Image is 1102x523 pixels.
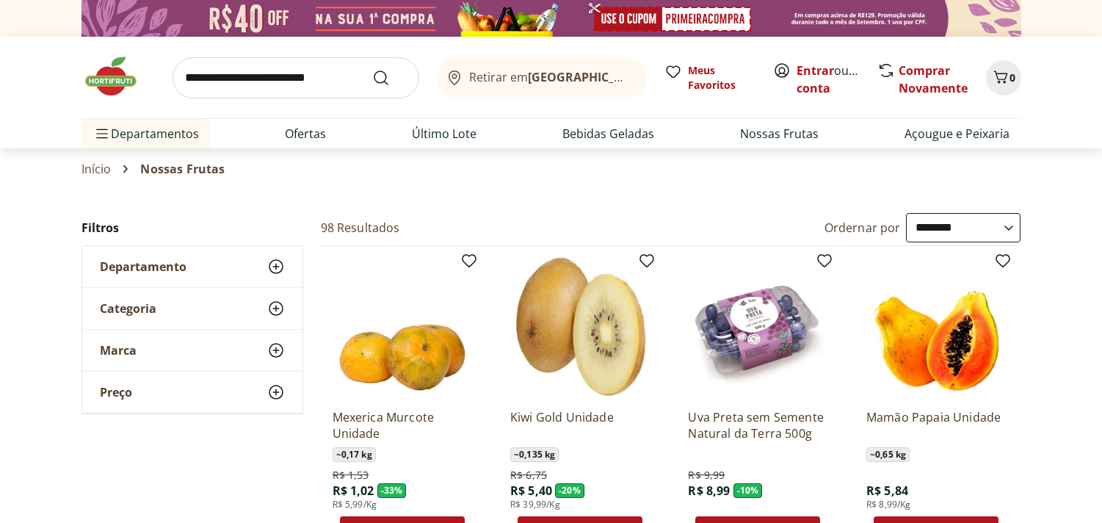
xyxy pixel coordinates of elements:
[555,483,584,498] span: - 20 %
[437,57,647,98] button: Retirar em[GEOGRAPHIC_DATA]/[GEOGRAPHIC_DATA]
[173,57,419,98] input: search
[688,63,755,93] span: Meus Favoritos
[562,125,654,143] a: Bebidas Geladas
[866,409,1006,441] a: Mamão Papaia Unidade
[510,468,547,483] span: R$ 6,75
[510,483,552,499] span: R$ 5,40
[797,62,877,96] a: Criar conta
[82,372,302,413] button: Preço
[93,116,199,151] span: Departamentos
[100,385,132,400] span: Preço
[866,447,910,462] span: ~ 0,65 kg
[510,447,559,462] span: ~ 0,135 kg
[333,409,472,441] a: Mexerica Murcote Unidade
[100,259,186,274] span: Departamento
[733,483,763,498] span: - 10 %
[93,116,111,151] button: Menu
[797,62,834,79] a: Entrar
[82,288,302,329] button: Categoria
[688,409,827,441] a: Uva Preta sem Semente Natural da Terra 500g
[688,468,725,483] span: R$ 9,99
[372,69,407,87] button: Submit Search
[866,483,908,499] span: R$ 5,84
[866,258,1006,397] img: Mamão Papaia Unidade
[824,220,901,236] label: Ordernar por
[986,60,1021,95] button: Carrinho
[140,162,225,176] span: Nossas Frutas
[285,125,326,143] a: Ofertas
[81,213,303,242] h2: Filtros
[333,483,374,499] span: R$ 1,02
[664,63,755,93] a: Meus Favoritos
[333,447,376,462] span: ~ 0,17 kg
[510,499,560,511] span: R$ 39,99/Kg
[81,54,155,98] img: Hortifruti
[321,220,400,236] h2: 98 Resultados
[469,71,631,84] span: Retirar em
[82,330,302,371] button: Marca
[528,69,775,85] b: [GEOGRAPHIC_DATA]/[GEOGRAPHIC_DATA]
[412,125,476,143] a: Último Lote
[510,409,650,441] a: Kiwi Gold Unidade
[82,246,302,287] button: Departamento
[333,258,472,397] img: Mexerica Murcote Unidade
[100,343,137,358] span: Marca
[510,258,650,397] img: Kiwi Gold Unidade
[899,62,968,96] a: Comprar Novamente
[333,499,377,511] span: R$ 5,99/Kg
[740,125,819,143] a: Nossas Frutas
[797,62,862,97] span: ou
[81,162,112,176] a: Início
[866,499,911,511] span: R$ 8,99/Kg
[100,301,156,316] span: Categoria
[1009,71,1015,84] span: 0
[688,483,730,499] span: R$ 8,99
[688,258,827,397] img: Uva Preta sem Semente Natural da Terra 500g
[333,468,369,483] span: R$ 1,53
[377,483,407,498] span: - 33 %
[905,125,1009,143] a: Açougue e Peixaria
